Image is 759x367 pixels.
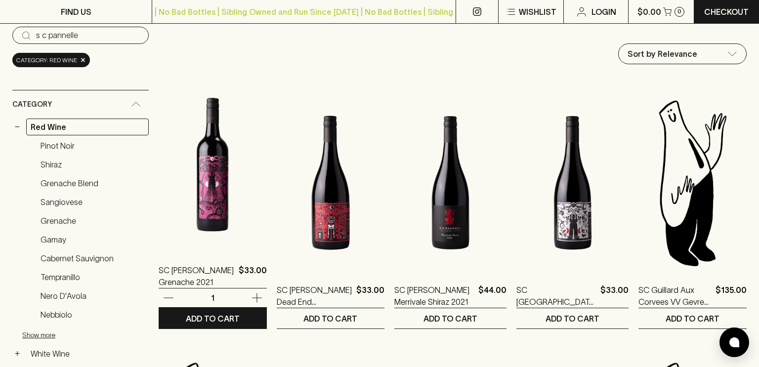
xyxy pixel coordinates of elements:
[519,6,556,18] p: Wishlist
[277,96,385,269] img: SC Pannell Dead End Tempranillo 2022
[26,345,149,362] a: White Wine
[12,122,22,132] button: −
[516,308,629,328] button: ADD TO CART
[159,308,267,328] button: ADD TO CART
[36,306,149,323] a: Nebbiolo
[394,284,474,308] a: SC [PERSON_NAME] Merrivale Shiraz 2021
[277,284,353,308] a: SC [PERSON_NAME] Dead End Tempranillo 2022
[36,212,149,229] a: Grenache
[303,313,357,325] p: ADD TO CART
[201,292,224,303] p: 1
[638,284,712,308] a: SC Guillard Aux Corvees VV Gevrey Chambertin 2023
[677,9,681,14] p: 0
[516,284,596,308] a: SC [GEOGRAPHIC_DATA] Shiraz 2022
[36,175,149,192] a: Grenache Blend
[159,77,267,249] img: SC Pannell Basso Grenache 2021
[394,308,506,328] button: ADD TO CART
[356,284,384,308] p: $33.00
[36,156,149,173] a: Shiraz
[478,284,506,308] p: $44.00
[36,250,149,267] a: Cabernet Sauvignon
[36,137,149,154] a: Pinot Noir
[36,194,149,210] a: Sangiovese
[619,44,746,64] div: Sort by Relevance
[16,55,77,65] span: Category: red wine
[12,90,149,119] div: Category
[186,313,240,325] p: ADD TO CART
[12,98,52,111] span: Category
[600,284,629,308] p: $33.00
[394,96,506,269] img: SC Pannell Merrivale Shiraz 2021
[546,313,599,325] p: ADD TO CART
[61,6,91,18] p: FIND US
[704,6,749,18] p: Checkout
[80,55,86,65] span: ×
[666,313,719,325] p: ADD TO CART
[36,28,141,43] input: Try “Pinot noir”
[239,264,267,288] p: $33.00
[423,313,477,325] p: ADD TO CART
[638,96,747,269] img: Blackhearts & Sparrows Man
[26,119,149,135] a: Red Wine
[277,308,385,328] button: ADD TO CART
[36,269,149,285] a: Tempranillo
[637,6,661,18] p: $0.00
[12,349,22,359] button: +
[159,264,235,288] a: SC [PERSON_NAME] Grenache 2021
[516,96,629,269] img: SC Pannel Field Street Shiraz 2022
[22,325,152,345] button: Show more
[36,287,149,304] a: Nero d'Avola
[729,337,739,347] img: bubble-icon
[628,48,697,60] p: Sort by Relevance
[591,6,616,18] p: Login
[638,308,747,328] button: ADD TO CART
[716,284,747,308] p: $135.00
[36,231,149,248] a: Gamay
